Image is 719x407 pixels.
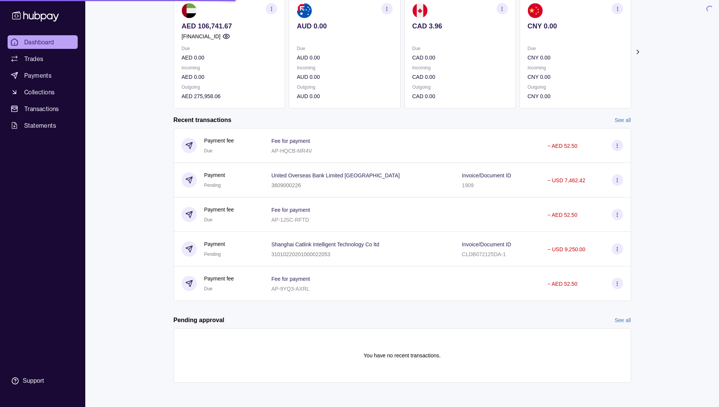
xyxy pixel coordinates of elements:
p: Outgoing [527,83,623,91]
span: Payments [24,71,52,80]
p: Invoice/Document ID [462,172,511,178]
p: Incoming [297,64,392,72]
p: AP-9YQ3-AXRL [271,286,309,292]
a: Payments [8,69,78,82]
p: AP-1JSC-RFTD [271,217,309,223]
p: AUD 0.00 [297,53,392,62]
img: ca [412,3,427,18]
span: Statements [24,121,56,130]
p: Fee for payment [271,207,310,213]
p: 1909 [462,182,474,188]
p: Outgoing [297,83,392,91]
p: Payment fee [204,136,234,145]
img: au [297,3,312,18]
span: Transactions [24,104,59,113]
p: CNY 0.00 [527,73,623,81]
p: Payment [204,240,225,248]
p: 3609000226 [271,182,301,188]
p: Incoming [182,64,277,72]
p: Incoming [527,64,623,72]
p: Invoice/Document ID [462,241,511,247]
p: Shanghai Catlink Intelligent Technology Co ltd [271,241,379,247]
p: AUD 0.00 [297,22,392,30]
p: − AED 52.50 [547,143,577,149]
p: − AED 52.50 [547,212,577,218]
h2: Pending approval [174,316,224,324]
p: Due [182,44,277,53]
p: [FINANCIAL_ID] [182,32,221,41]
p: Incoming [412,64,508,72]
a: Dashboard [8,35,78,49]
p: United Overseas Bank Limited [GEOGRAPHIC_DATA] [271,172,400,178]
h2: Recent transactions [174,116,232,124]
p: CNY 0.00 [527,53,623,62]
p: Payment [204,171,225,179]
a: See all [615,316,631,324]
p: Due [297,44,392,53]
span: Dashboard [24,38,54,47]
p: CNY 0.00 [527,22,623,30]
a: See all [615,116,631,124]
p: AUD 0.00 [297,73,392,81]
p: Payment fee [204,205,234,214]
a: Trades [8,52,78,66]
span: Pending [204,252,221,257]
p: AP-HQCB-MR4V [271,148,312,154]
p: − AED 52.50 [547,281,577,287]
span: Collections [24,88,55,97]
p: 31010220201000022053 [271,251,331,257]
p: AED 0.00 [182,53,277,62]
span: Due [204,286,213,291]
p: You have no recent transactions. [363,351,440,360]
img: ae [182,3,197,18]
a: Collections [8,85,78,99]
p: CLDB072125DA-1 [462,251,506,257]
p: CAD 3.96 [412,22,508,30]
p: AED 0.00 [182,73,277,81]
p: CAD 0.00 [412,92,508,100]
span: Due [204,217,213,222]
p: CAD 0.00 [412,73,508,81]
a: Support [8,373,78,389]
p: − USD 9,250.00 [547,246,585,252]
p: Due [527,44,623,53]
p: Due [412,44,508,53]
p: AED 275,958.06 [182,92,277,100]
p: CAD 0.00 [412,53,508,62]
div: Support [23,377,44,385]
p: Outgoing [182,83,277,91]
p: Outgoing [412,83,508,91]
span: Trades [24,54,43,63]
img: cn [527,3,542,18]
a: Transactions [8,102,78,116]
p: − USD 7,462.42 [547,177,585,183]
p: Payment fee [204,274,234,283]
span: Pending [204,183,221,188]
p: Fee for payment [271,138,310,144]
p: CNY 0.00 [527,92,623,100]
a: Statements [8,119,78,132]
p: AUD 0.00 [297,92,392,100]
span: Due [204,148,213,153]
p: Fee for payment [271,276,310,282]
p: AED 106,741.67 [182,22,277,30]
